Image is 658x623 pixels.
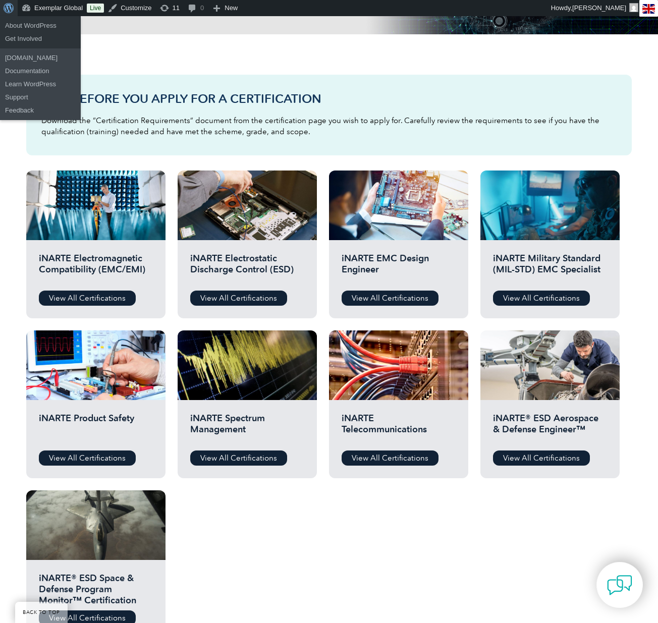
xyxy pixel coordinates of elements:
a: Live [87,4,104,13]
a: View All Certifications [190,291,287,306]
h3: Before You Apply For a Certification [72,92,617,105]
a: View All Certifications [190,450,287,466]
p: Download the “Certification Requirements” document from the certification page you wish to apply ... [41,115,617,137]
a: BACK TO TOP [15,602,68,623]
img: contact-chat.png [607,573,632,598]
h2: iNARTE Military Standard (MIL-STD) EMC Specialist [493,253,607,283]
h2: iNARTE EMC Design Engineer [342,253,456,283]
a: View All Certifications [39,450,136,466]
a: View All Certifications [342,450,438,466]
h2: iNARTE Electromagnetic Compatibility (EMC/EMI) [39,253,153,283]
a: View All Certifications [493,291,590,306]
span: [PERSON_NAME] [572,4,626,12]
a: View All Certifications [342,291,438,306]
h2: iNARTE Spectrum Management [190,413,304,443]
h2: iNARTE® ESD Aerospace & Defense Engineer™ [493,413,607,443]
h2: iNARTE Product Safety [39,413,153,443]
h2: iNARTE Telecommunications [342,413,456,443]
a: View All Certifications [493,450,590,466]
h2: iNARTE® ESD Space & Defense Program Monitor™ Certification [39,573,153,603]
a: View All Certifications [39,291,136,306]
img: en [642,4,655,14]
h2: iNARTE Electrostatic Discharge Control (ESD) [190,253,304,283]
